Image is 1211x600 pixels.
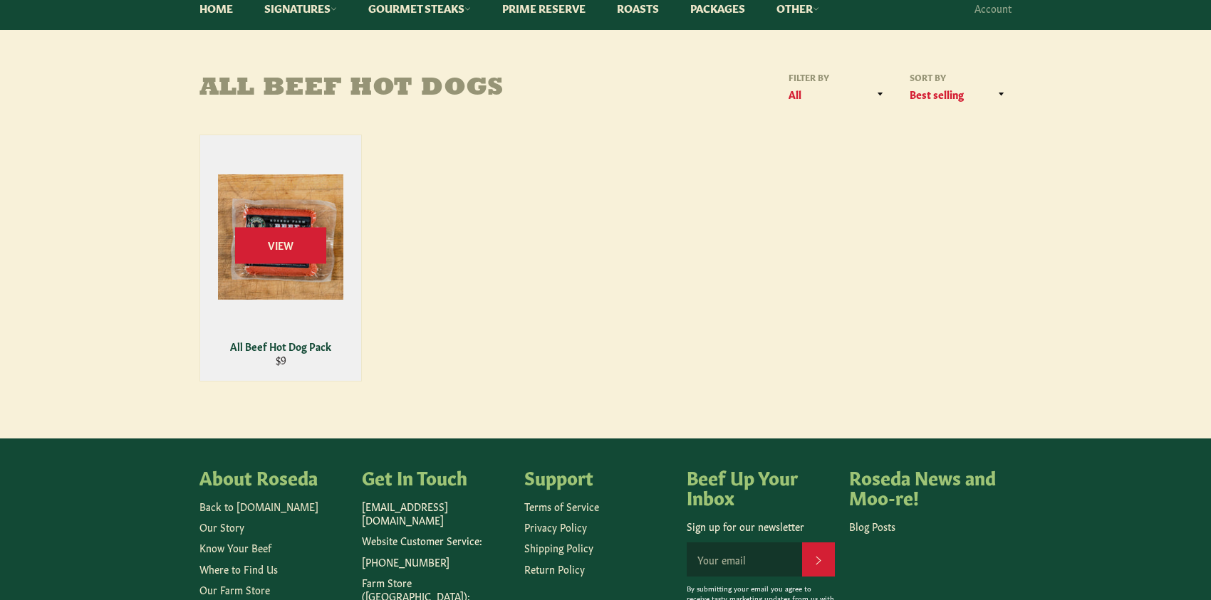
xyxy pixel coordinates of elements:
label: Sort by [905,71,1012,83]
a: Our Story [199,520,244,534]
div: All Beef Hot Dog Pack [209,340,353,353]
p: [PHONE_NUMBER] [362,555,510,569]
h4: About Roseda [199,467,348,487]
p: [EMAIL_ADDRESS][DOMAIN_NAME] [362,500,510,527]
a: All Beef Hot Dog Pack All Beef Hot Dog Pack $9 View [199,135,362,381]
a: Blog Posts [849,519,895,533]
h1: All Beef Hot Dogs [199,75,605,103]
h4: Beef Up Your Inbox [687,467,835,506]
a: Back to [DOMAIN_NAME] [199,499,318,513]
a: Shipping Policy [524,540,593,554]
a: Privacy Policy [524,520,587,534]
h4: Get In Touch [362,467,510,487]
a: Know Your Beef [199,540,271,554]
input: Your email [687,542,802,577]
p: Website Customer Service: [362,534,510,547]
label: Filter by [784,71,890,83]
span: View [235,227,326,263]
a: Our Farm Store [199,582,270,596]
a: Terms of Service [524,499,599,513]
a: Return Policy [524,562,585,576]
a: Where to Find Us [199,562,278,576]
h4: Roseda News and Moo-re! [849,467,997,506]
p: Sign up for our newsletter [687,520,835,533]
h4: Support [524,467,672,487]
